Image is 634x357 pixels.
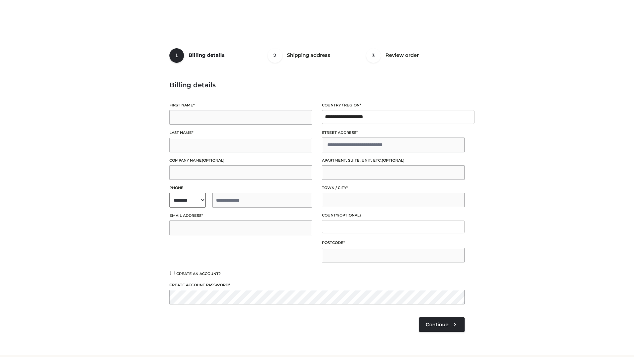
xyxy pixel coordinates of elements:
span: Create an account? [176,271,221,276]
span: Continue [426,322,448,328]
label: Create account password [169,282,465,288]
label: Town / City [322,185,465,191]
label: Company name [169,157,312,164]
span: Shipping address [287,52,330,58]
input: Create an account? [169,271,175,275]
span: (optional) [202,158,225,163]
label: Email address [169,213,312,219]
label: First name [169,102,312,108]
label: Postcode [322,240,465,246]
label: County [322,212,465,218]
span: (optional) [338,213,361,218]
span: 3 [366,48,381,63]
label: Last name [169,130,312,136]
label: Phone [169,185,312,191]
span: Review order [385,52,419,58]
span: 1 [169,48,184,63]
span: (optional) [382,158,405,163]
label: Apartment, suite, unit, etc. [322,157,465,164]
span: 2 [268,48,282,63]
span: Billing details [189,52,225,58]
h3: Billing details [169,81,465,89]
label: Street address [322,130,465,136]
label: Country / Region [322,102,465,108]
a: Continue [419,317,465,332]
